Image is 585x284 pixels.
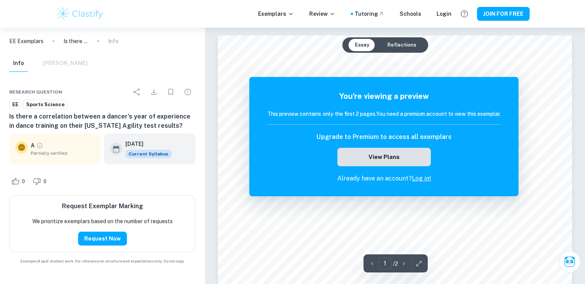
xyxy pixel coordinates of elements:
[125,150,172,158] span: Current Syllabus
[381,39,422,51] button: Reflections
[62,202,143,211] h6: Request Exemplar Marking
[9,89,62,95] span: Research question
[317,132,451,142] h6: Upgrade to Premium to access all exemplars
[9,175,29,187] div: Like
[267,90,500,102] h5: You're viewing a preview
[9,258,195,264] span: Example of past student work. For reference on structure and expectations only. Do not copy.
[129,84,145,100] div: Share
[458,7,471,20] button: Help and Feedback
[180,84,195,100] div: Report issue
[400,10,421,18] a: Schools
[412,175,431,182] a: Log in!
[18,178,29,185] span: 0
[348,39,375,51] button: Essay
[108,37,118,45] p: Info
[32,217,173,226] p: We prioritize exemplars based on the number of requests
[56,6,105,22] img: Clastify logo
[10,101,21,109] span: EE
[39,178,51,185] span: 0
[258,10,294,18] p: Exemplars
[9,37,43,45] a: EE Exemplars
[9,100,22,109] a: EE
[23,100,68,109] a: Sports Science
[23,101,67,109] span: Sports Science
[9,55,28,72] button: Info
[337,148,430,166] button: View Plans
[63,37,88,45] p: Is there a correlation between a dancer's year of experience in dance training on their [US_STATE...
[146,84,162,100] div: Download
[31,150,95,157] span: Partially verified
[477,7,530,21] button: JOIN FOR FREE
[125,150,172,158] div: This exemplar is based on the current syllabus. Feel free to refer to it for inspiration/ideas wh...
[78,232,127,246] button: Request Now
[393,259,398,268] p: / 2
[36,142,43,149] a: Grade partially verified
[9,112,195,130] h6: Is there a correlation between a dancer's year of experience in dance training on their [US_STATE...
[355,10,384,18] a: Tutoring
[31,175,51,187] div: Dislike
[125,140,165,148] h6: [DATE]
[559,251,580,272] button: Ask Clai
[31,141,35,150] p: A
[309,10,335,18] p: Review
[267,110,500,118] h6: This preview contains only the first 2 pages. You need a premium account to view this exemplar.
[267,174,500,183] p: Already have an account?
[437,10,452,18] a: Login
[163,84,178,100] div: Bookmark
